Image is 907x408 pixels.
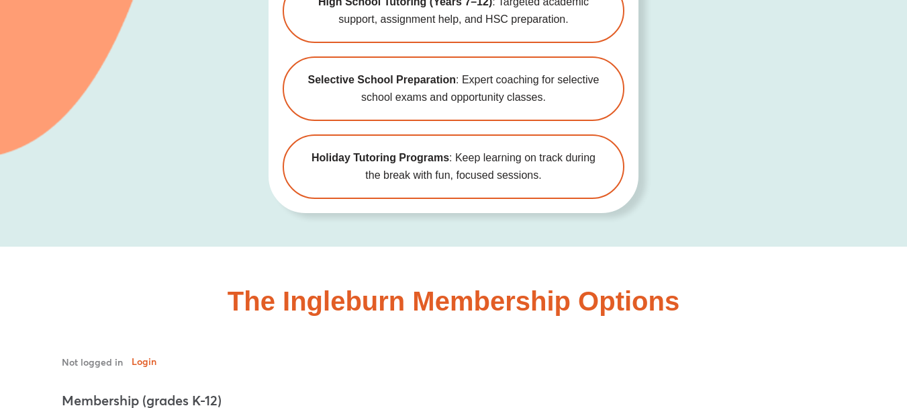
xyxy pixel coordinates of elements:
[312,152,449,163] b: Holiday Tutoring Programs
[228,288,679,315] h2: The Ingleburn Membership Options
[308,74,457,85] b: Selective School Preparation
[283,56,624,121] a: Selective School Preparation: Expert coaching for selective school exams and opportunity classes.
[283,134,624,199] a: Holiday Tutoring Programs: Keep learning on track during the break with fun, focused sessions.
[304,149,603,184] span: : Keep learning on track during the break with fun, focused sessions.
[683,256,907,408] iframe: Chat Widget
[304,71,603,106] span: : Expert coaching for selective school exams and opportunity classes.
